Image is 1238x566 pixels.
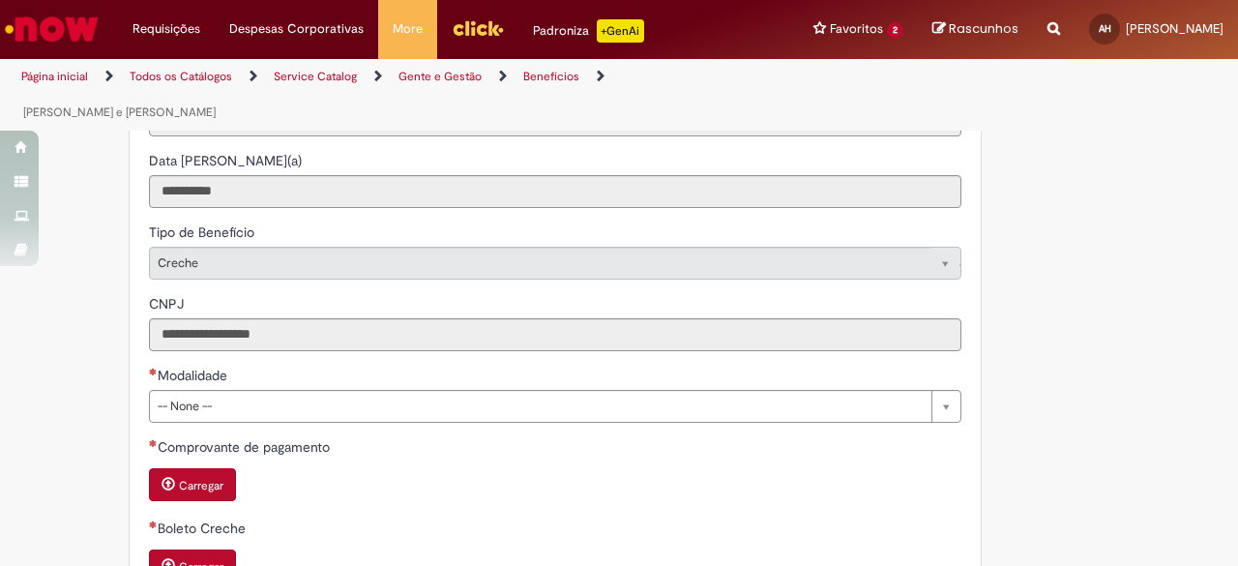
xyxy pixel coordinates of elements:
input: CNPJ [149,318,961,351]
span: AH [1099,22,1111,35]
div: Padroniza [533,19,644,43]
small: Carregar [179,478,223,493]
span: 2 [887,22,903,39]
span: Rascunhos [949,19,1018,38]
span: Necessários [149,368,158,375]
a: Todos os Catálogos [130,69,232,84]
img: click_logo_yellow_360x200.png [452,14,504,43]
span: Comprovante de pagamento [158,438,334,456]
p: +GenAi [597,19,644,43]
span: Despesas Corporativas [229,19,364,39]
a: Gente e Gestão [398,69,482,84]
label: Somente leitura - Tipo de Benefício [149,223,258,242]
a: Service Catalog [274,69,357,84]
button: Carregar anexo de Comprovante de pagamento Required [149,468,236,501]
a: [PERSON_NAME] e [PERSON_NAME] [23,104,216,120]
span: Necessários [149,521,158,528]
label: Somente leitura - CNPJ [149,294,188,313]
span: Requisições [133,19,200,39]
a: Rascunhos [932,20,1018,39]
span: [PERSON_NAME] [1126,20,1223,37]
span: Boleto Creche [158,520,250,537]
span: Somente leitura - CNPJ [149,295,188,313]
span: Somente leitura - Tipo de Benefício [149,223,258,241]
img: ServiceNow [2,10,102,48]
a: Página inicial [21,69,88,84]
label: Somente leitura - Data Nascimento Filho(a) [149,151,306,170]
input: Data Nascimento Filho(a) 24 October 2023 Tuesday [149,175,961,208]
span: More [393,19,423,39]
span: Creche [158,248,922,279]
span: Necessários [149,439,158,447]
ul: Trilhas de página [15,59,811,131]
a: Benefícios [523,69,579,84]
span: Modalidade [158,367,231,384]
span: Somente leitura - Data Nascimento Filho(a) [149,152,306,169]
span: -- None -- [158,391,922,422]
span: Favoritos [830,19,883,39]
